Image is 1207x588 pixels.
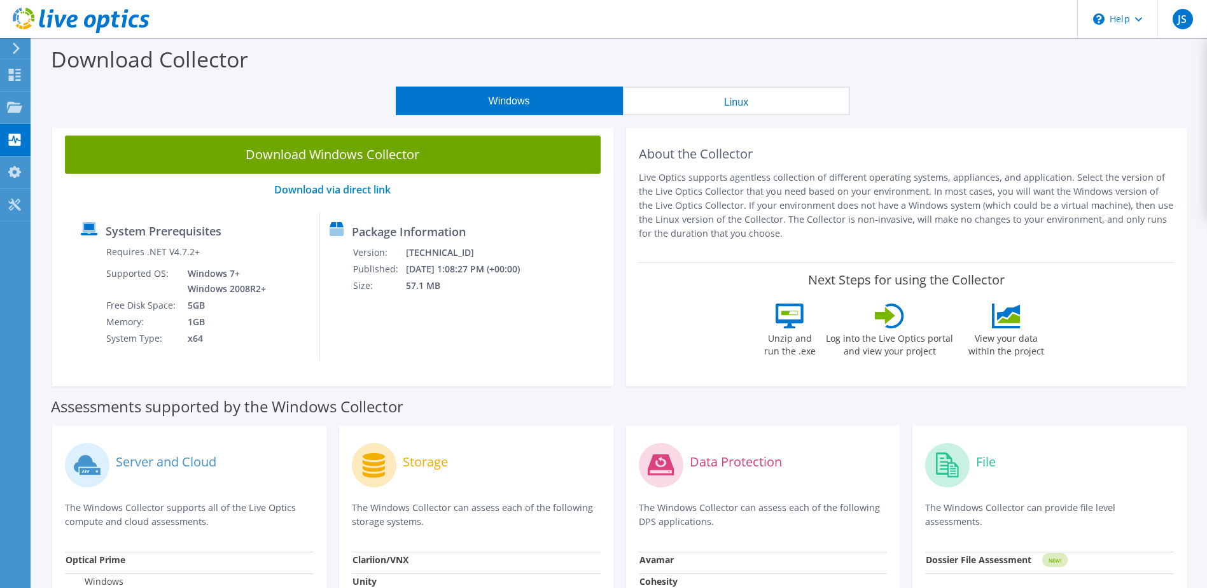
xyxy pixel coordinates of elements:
[405,277,537,294] td: 57.1 MB
[116,456,216,468] label: Server and Cloud
[639,501,888,529] p: The Windows Collector can assess each of the following DPS applications.
[639,171,1175,241] p: Live Optics supports agentless collection of different operating systems, appliances, and applica...
[639,554,674,566] strong: Avamar
[352,261,405,277] td: Published:
[352,575,377,587] strong: Unity
[178,265,269,297] td: Windows 7+ Windows 2008R2+
[639,575,678,587] strong: Cohesity
[926,554,1031,566] strong: Dossier File Assessment
[352,277,405,294] td: Size:
[403,456,448,468] label: Storage
[178,330,269,347] td: x64
[66,575,123,588] label: Windows
[106,330,178,347] td: System Type:
[760,328,819,358] label: Unzip and run the .exe
[51,45,248,74] label: Download Collector
[106,297,178,314] td: Free Disk Space:
[1173,9,1193,29] span: JS
[396,87,623,115] button: Windows
[623,87,850,115] button: Linux
[106,265,178,297] td: Supported OS:
[106,225,221,237] label: System Prerequisites
[405,261,537,277] td: [DATE] 1:08:27 PM (+00:00)
[178,314,269,330] td: 1GB
[106,246,200,258] label: Requires .NET V4.7.2+
[178,297,269,314] td: 5GB
[825,328,954,358] label: Log into the Live Optics portal and view your project
[639,146,1175,162] h2: About the Collector
[976,456,996,468] label: File
[352,225,466,238] label: Package Information
[65,136,601,174] a: Download Windows Collector
[352,244,405,261] td: Version:
[405,244,537,261] td: [TECHNICAL_ID]
[66,554,125,566] strong: Optical Prime
[106,314,178,330] td: Memory:
[1049,557,1061,564] tspan: NEW!
[51,400,403,413] label: Assessments supported by the Windows Collector
[925,501,1174,529] p: The Windows Collector can provide file level assessments.
[65,501,314,529] p: The Windows Collector supports all of the Live Optics compute and cloud assessments.
[274,183,391,197] a: Download via direct link
[352,501,601,529] p: The Windows Collector can assess each of the following storage systems.
[352,554,408,566] strong: Clariion/VNX
[808,272,1005,288] label: Next Steps for using the Collector
[690,456,782,468] label: Data Protection
[1093,13,1105,25] svg: \n
[960,328,1052,358] label: View your data within the project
